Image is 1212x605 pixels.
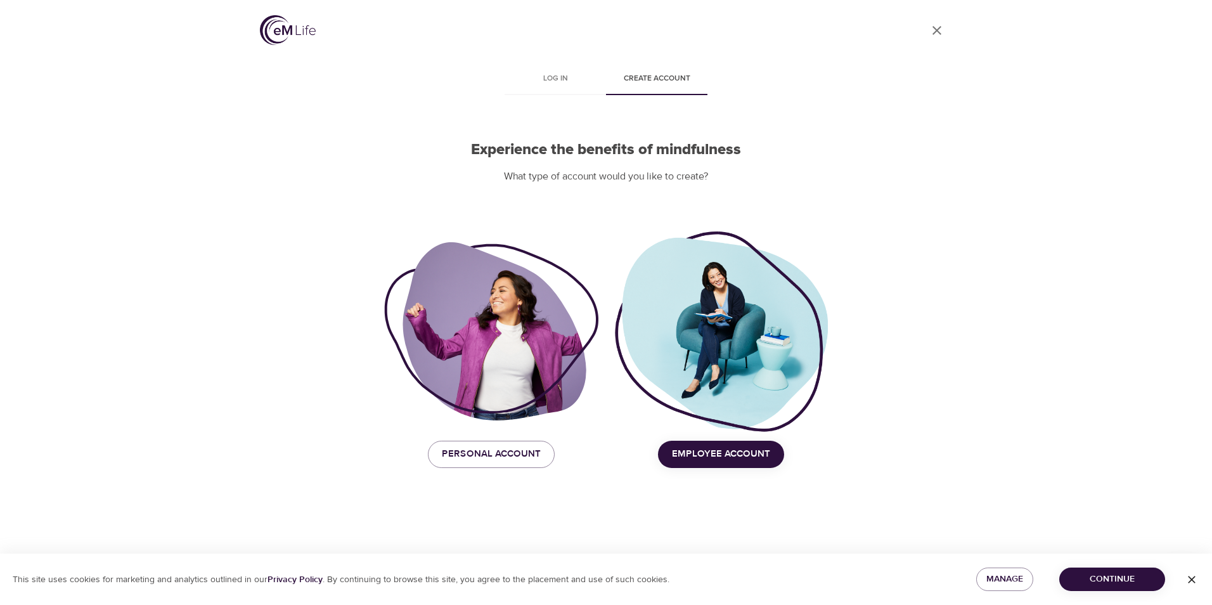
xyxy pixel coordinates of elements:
span: Create account [614,72,700,86]
img: logo [260,15,316,45]
span: Log in [512,72,598,86]
button: Personal Account [428,441,555,467]
span: Personal Account [442,446,541,462]
a: Privacy Policy [268,574,323,585]
button: Continue [1059,568,1165,591]
h2: Experience the benefits of mindfulness [384,141,828,159]
span: Manage [986,571,1023,587]
button: Employee Account [658,441,784,467]
button: Manage [976,568,1033,591]
span: Continue [1069,571,1155,587]
a: close [922,15,952,46]
p: What type of account would you like to create? [384,169,828,184]
span: Employee Account [672,446,770,462]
